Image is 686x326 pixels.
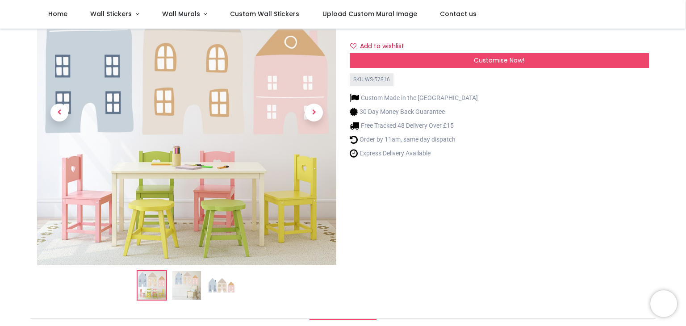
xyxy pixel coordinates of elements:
[474,56,524,65] span: Customise Now!
[230,9,299,18] span: Custom Wall Stickers
[50,104,68,121] span: Previous
[350,121,478,130] li: Free Tracked 48 Delivery Over £15
[305,104,323,121] span: Next
[172,271,201,300] img: WS-57816-02
[207,271,236,300] img: WS-57816-03
[292,10,336,216] a: Next
[162,9,200,18] span: Wall Murals
[37,10,82,216] a: Previous
[322,9,417,18] span: Upload Custom Mural Image
[350,43,356,49] i: Add to wishlist
[138,271,166,300] img: Pastel City Houses Nursery Wall Sticker
[350,73,393,86] div: SKU: WS-57816
[350,135,478,144] li: Order by 11am, same day dispatch
[350,93,478,103] li: Custom Made in the [GEOGRAPHIC_DATA]
[90,9,132,18] span: Wall Stickers
[440,9,477,18] span: Contact us
[48,9,67,18] span: Home
[350,149,478,158] li: Express Delivery Available
[350,107,478,117] li: 30 Day Money Back Guarantee
[650,290,677,317] iframe: Brevo live chat
[350,39,412,54] button: Add to wishlistAdd to wishlist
